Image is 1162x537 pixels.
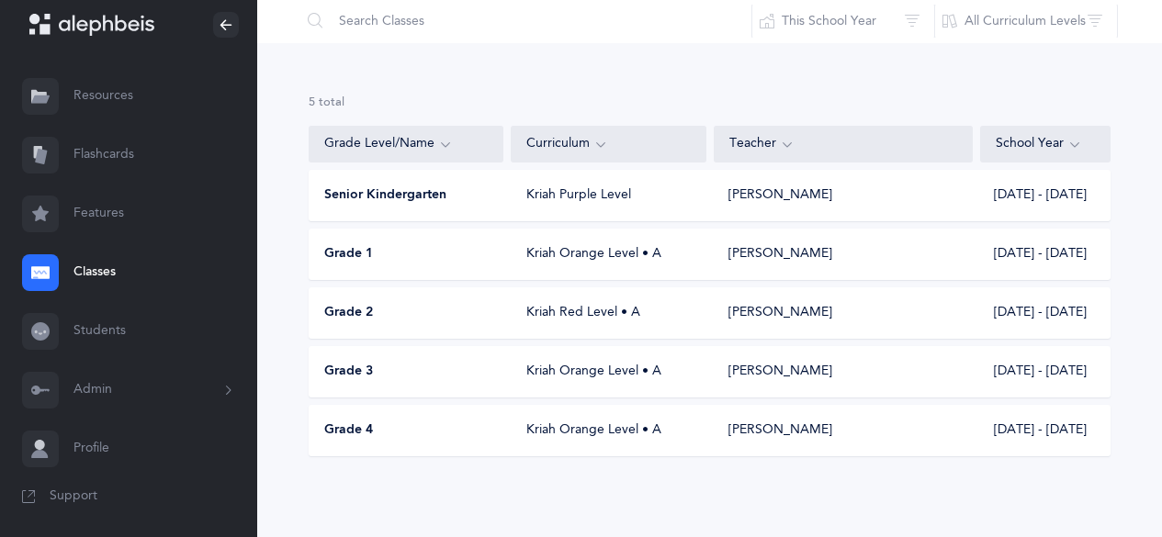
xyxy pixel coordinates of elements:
[50,487,97,506] span: Support
[512,186,706,205] div: Kriah Purple Level
[729,134,958,154] div: Teacher
[324,186,446,205] span: Senior Kindergarten
[979,363,1110,381] div: [DATE] - [DATE]
[512,304,706,322] div: Kriah Red Level • A
[512,363,706,381] div: Kriah Orange Level • A
[324,304,373,322] span: Grade 2
[512,421,706,440] div: Kriah Orange Level • A
[728,186,832,205] div: [PERSON_NAME]
[319,95,344,108] span: total
[324,134,488,154] div: Grade Level/Name
[512,245,706,263] div: Kriah Orange Level • A
[324,245,373,263] span: Grade 1
[979,304,1110,322] div: [DATE] - [DATE]
[526,134,690,154] div: Curriculum
[728,363,832,381] div: [PERSON_NAME]
[728,421,832,440] div: [PERSON_NAME]
[324,363,373,381] span: Grade 3
[728,304,832,322] div: [PERSON_NAME]
[324,421,373,440] span: Grade 4
[979,245,1110,263] div: [DATE] - [DATE]
[979,186,1110,205] div: [DATE] - [DATE]
[728,245,832,263] div: [PERSON_NAME]
[979,421,1110,440] div: [DATE] - [DATE]
[996,134,1095,154] div: School Year
[309,95,1111,111] div: 5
